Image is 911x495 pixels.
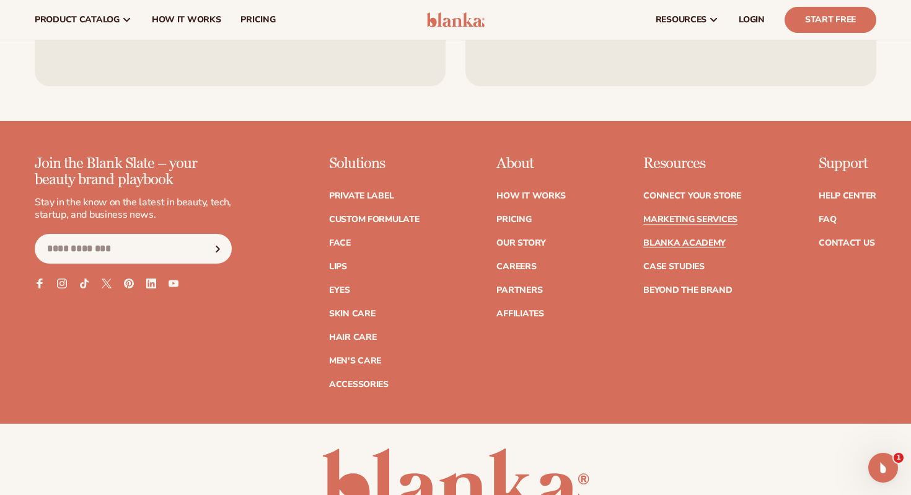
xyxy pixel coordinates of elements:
a: Private label [329,192,394,200]
p: Support [819,156,876,172]
p: About [496,156,566,172]
a: Contact Us [819,239,874,247]
a: FAQ [819,215,836,224]
span: LOGIN [739,15,765,25]
span: product catalog [35,15,120,25]
a: Partners [496,286,542,295]
a: Blanka Academy [643,239,726,247]
a: Help Center [819,192,876,200]
a: Affiliates [496,310,544,318]
a: Skin Care [329,310,375,318]
span: 1 [894,453,904,463]
a: Connect your store [643,192,741,200]
a: How It Works [496,192,566,200]
p: Resources [643,156,741,172]
span: pricing [240,15,275,25]
a: Pricing [496,215,531,224]
span: resources [656,15,706,25]
a: Face [329,239,351,247]
a: Case Studies [643,262,705,271]
a: Beyond the brand [643,286,733,295]
a: Custom formulate [329,215,420,224]
p: Solutions [329,156,420,172]
a: Lips [329,262,347,271]
a: Careers [496,262,536,271]
iframe: Intercom live chat [868,453,898,483]
span: How It Works [152,15,221,25]
a: Hair Care [329,333,376,342]
a: Our Story [496,239,545,247]
p: Stay in the know on the latest in beauty, tech, startup, and business news. [35,196,232,222]
a: Marketing services [643,215,737,224]
p: Join the Blank Slate – your beauty brand playbook [35,156,232,189]
a: Men's Care [329,357,381,365]
img: logo [426,12,485,27]
a: Accessories [329,380,389,389]
a: Start Free [785,7,876,33]
a: Eyes [329,286,350,295]
button: Subscribe [204,234,231,264]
